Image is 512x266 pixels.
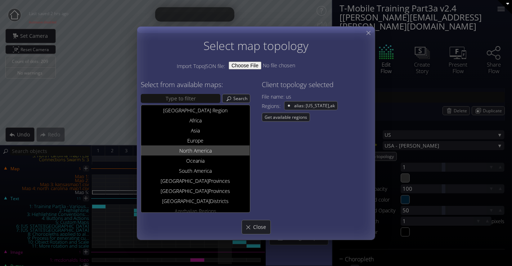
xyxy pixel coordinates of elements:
p: Import TopoJSON file: [177,62,225,71]
span: Close [253,223,270,230]
span: Azerbaij [175,206,192,215]
h4: Select from available maps: [141,81,223,88]
span: th America [188,146,212,155]
span: th America [188,166,212,175]
span: Get available regions [262,113,310,121]
span: Provinces [208,176,230,185]
div: Regions: [262,101,280,110]
h4: Client topology selected [262,81,333,88]
span: Sou [179,166,188,175]
span: [GEOGRAPHIC_DATA] [162,196,210,205]
span: Search [233,94,250,102]
input: Type to filter [141,94,220,103]
span: Asia [191,126,200,135]
span: Provinces [208,186,230,195]
span: [GEOGRAPHIC_DATA] Region [163,105,228,114]
span: Nor [179,146,188,155]
span: rope [193,136,203,145]
span: alias: [US_STATE],ak [293,101,337,109]
span: Eu [187,136,193,145]
span: an Regions [192,206,216,215]
span: [GEOGRAPHIC_DATA] [161,176,208,185]
span: Ocea [186,156,198,165]
h2: Select map topology [203,39,309,52]
span: Af [189,116,194,125]
div: File name: us [262,77,333,101]
span: Districts [210,196,229,205]
span: rica [194,116,202,125]
span: nia [198,156,205,165]
span: [GEOGRAPHIC_DATA] [161,186,208,195]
